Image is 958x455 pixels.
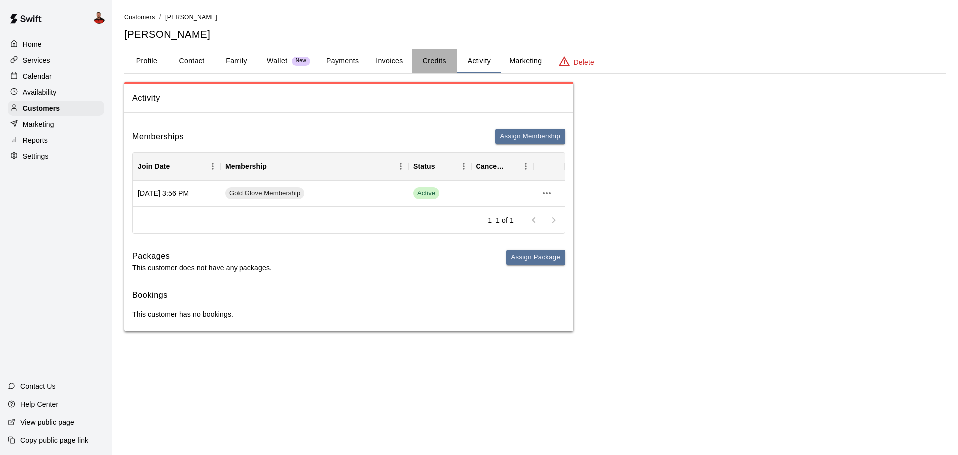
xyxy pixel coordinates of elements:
[132,309,565,319] p: This customer has no bookings.
[124,49,169,73] button: Profile
[20,381,56,391] p: Contact Us
[124,13,155,21] a: Customers
[132,289,565,302] h6: Bookings
[412,49,457,73] button: Credits
[8,85,104,100] a: Availability
[205,159,220,174] button: Menu
[488,215,514,225] p: 1–1 of 1
[93,12,105,24] img: Ryan Nail
[408,152,471,180] div: Status
[292,58,310,64] span: New
[495,129,565,144] button: Assign Membership
[518,159,533,174] button: Menu
[20,399,58,409] p: Help Center
[8,53,104,68] a: Services
[367,49,412,73] button: Invoices
[124,28,946,41] h5: [PERSON_NAME]
[23,39,42,49] p: Home
[574,57,594,67] p: Delete
[220,152,408,180] div: Membership
[23,135,48,145] p: Reports
[413,187,439,199] span: Active
[170,159,184,173] button: Sort
[318,49,367,73] button: Payments
[133,152,220,180] div: Join Date
[538,185,555,202] button: more actions
[91,8,112,28] div: Ryan Nail
[23,55,50,65] p: Services
[435,159,449,173] button: Sort
[267,159,281,173] button: Sort
[8,117,104,132] a: Marketing
[132,92,565,105] span: Activity
[214,49,259,73] button: Family
[8,133,104,148] a: Reports
[138,152,170,180] div: Join Date
[23,119,54,129] p: Marketing
[23,103,60,113] p: Customers
[457,49,501,73] button: Activity
[20,435,88,445] p: Copy public page link
[506,250,565,265] button: Assign Package
[476,152,505,180] div: Cancel Date
[165,14,217,21] span: [PERSON_NAME]
[501,49,550,73] button: Marketing
[413,189,439,198] span: Active
[169,49,214,73] button: Contact
[225,189,304,198] span: Gold Glove Membership
[159,12,161,22] li: /
[225,187,308,199] a: Gold Glove Membership
[132,263,272,273] p: This customer does not have any packages.
[8,69,104,84] a: Calendar
[23,71,52,81] p: Calendar
[23,87,57,97] p: Availability
[23,151,49,161] p: Settings
[20,417,74,427] p: View public page
[132,250,272,263] h6: Packages
[8,101,104,116] a: Customers
[393,159,408,174] button: Menu
[124,49,946,73] div: basic tabs example
[124,12,946,23] nav: breadcrumb
[225,152,267,180] div: Membership
[124,14,155,21] span: Customers
[267,56,288,66] p: Wallet
[504,159,518,173] button: Sort
[456,159,471,174] button: Menu
[8,149,104,164] a: Settings
[471,152,534,180] div: Cancel Date
[8,37,104,52] a: Home
[133,181,220,207] div: [DATE] 3:56 PM
[413,152,435,180] div: Status
[132,130,184,143] h6: Memberships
